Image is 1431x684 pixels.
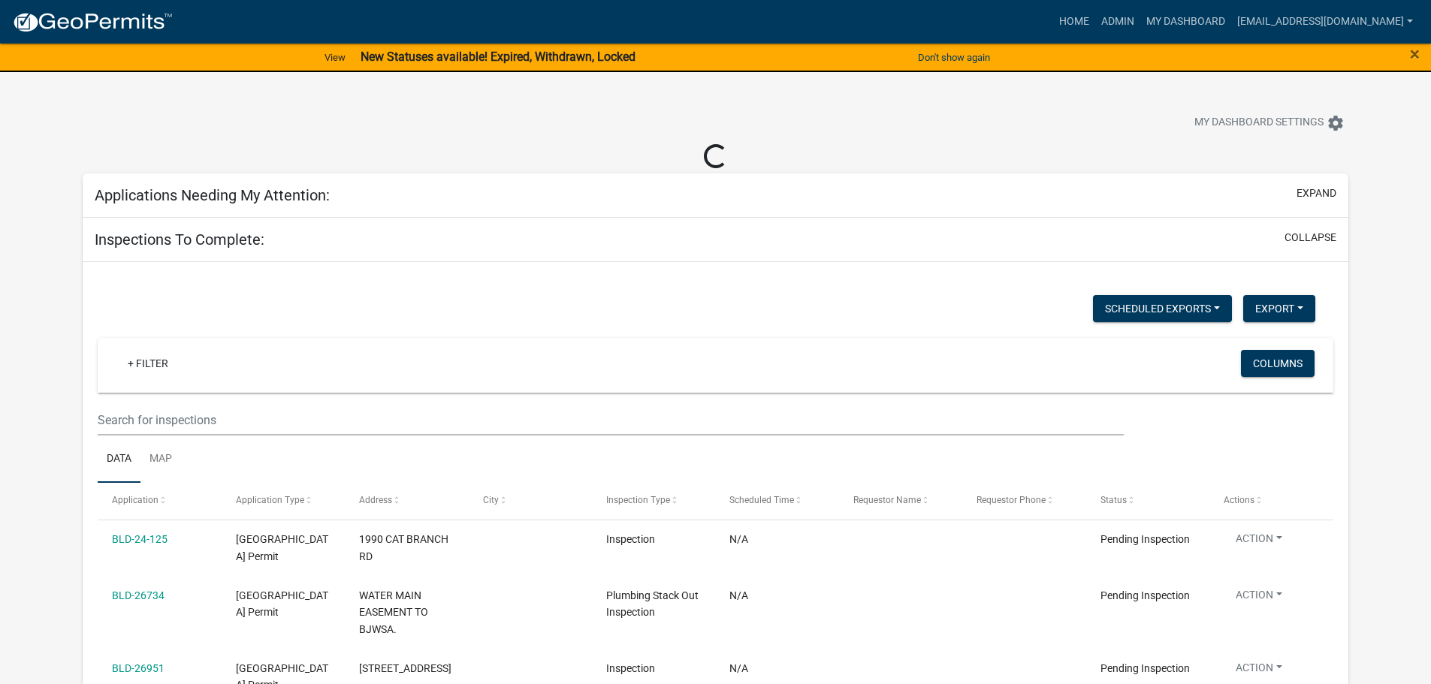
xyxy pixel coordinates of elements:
span: 7024 BEES CREEK RD [359,662,451,674]
datatable-header-cell: Application Type [222,483,345,519]
a: Map [140,435,181,484]
span: Application [112,495,158,505]
a: Data [98,435,140,484]
span: Plumbing Stack Out Inspection [606,589,699,619]
a: BLD-26734 [112,589,165,601]
datatable-header-cell: Actions [1209,483,1333,519]
a: My Dashboard [1140,8,1231,36]
datatable-header-cell: Status [1085,483,1209,519]
datatable-header-cell: Scheduled Time [715,483,838,519]
datatable-header-cell: Requestor Name [839,483,962,519]
datatable-header-cell: Application [98,483,221,519]
button: Don't show again [912,45,996,70]
span: Jasper County Building Permit [236,589,328,619]
a: View [319,45,352,70]
span: Pending Inspection [1100,589,1190,601]
span: Scheduled Time [729,495,794,505]
button: Action [1224,587,1294,609]
a: Home [1053,8,1095,36]
button: My Dashboard Settingssettings [1182,108,1357,137]
strong: New Statuses available! Expired, Withdrawn, Locked [361,50,635,64]
datatable-header-cell: Inspection Type [592,483,715,519]
h5: Inspections To Complete: [95,231,264,249]
span: City [483,495,499,505]
button: Close [1410,45,1420,63]
span: Inspection [606,662,655,674]
a: BLD-26951 [112,662,165,674]
span: N/A [729,533,748,545]
span: 1990 CAT BRANCH RD [359,533,448,562]
datatable-header-cell: City [468,483,591,519]
span: Pending Inspection [1100,533,1190,545]
datatable-header-cell: Requestor Phone [962,483,1085,519]
span: Actions [1224,495,1254,505]
button: Action [1224,531,1294,553]
button: expand [1297,185,1336,201]
span: N/A [729,662,748,674]
span: Inspection Type [606,495,670,505]
span: Inspection [606,533,655,545]
a: + Filter [116,350,180,377]
span: Requestor Name [853,495,921,505]
datatable-header-cell: Address [345,483,468,519]
a: Admin [1095,8,1140,36]
span: Jasper County Building Permit [236,533,328,562]
span: N/A [729,589,748,601]
a: BLD-24-125 [112,533,168,545]
a: [EMAIL_ADDRESS][DOMAIN_NAME] [1231,8,1419,36]
button: collapse [1285,230,1336,246]
button: Scheduled Exports [1093,295,1232,322]
span: Address [359,495,392,505]
span: × [1410,44,1420,65]
span: My Dashboard Settings [1194,114,1324,132]
h5: Applications Needing My Attention: [95,186,330,204]
button: Export [1243,295,1315,322]
span: Application Type [236,495,304,505]
span: Status [1100,495,1127,505]
span: WATER MAIN EASEMENT TO BJWSA. [359,589,428,636]
i: settings [1327,114,1345,132]
span: Requestor Phone [977,495,1046,505]
input: Search for inspections [98,405,1123,435]
button: Columns [1241,350,1315,377]
button: Action [1224,660,1294,682]
span: Pending Inspection [1100,662,1190,674]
